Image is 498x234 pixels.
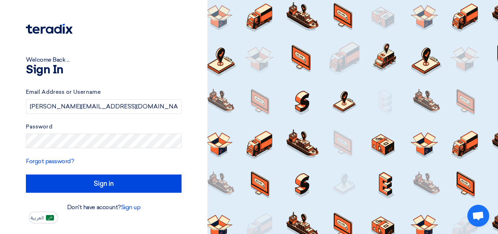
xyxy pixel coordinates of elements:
[26,203,182,212] div: Don't have account?
[29,212,58,223] button: العربية
[26,99,182,114] input: Enter your business email or username
[26,24,73,34] img: Teradix logo
[26,88,182,96] label: Email Address or Username
[31,215,44,220] span: العربية
[467,205,489,227] a: Open chat
[26,55,182,64] div: Welcome Back ...
[26,158,74,165] a: Forgot password?
[26,64,182,76] h1: Sign In
[26,174,182,193] input: Sign in
[26,123,182,131] label: Password
[46,215,54,220] img: ar-AR.png
[121,204,141,211] a: Sign up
